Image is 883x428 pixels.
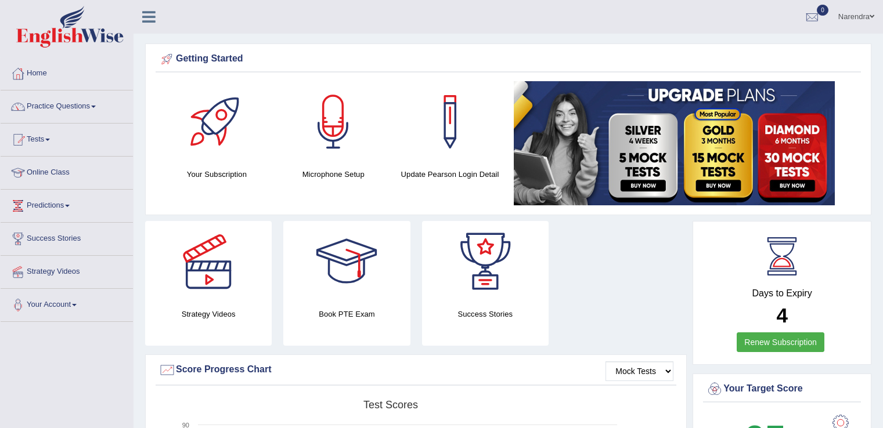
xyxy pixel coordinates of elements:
[776,304,787,327] b: 4
[706,288,858,299] h4: Days to Expiry
[1,190,133,219] a: Predictions
[283,308,410,320] h4: Book PTE Exam
[1,289,133,318] a: Your Account
[817,5,828,16] span: 0
[737,332,824,352] a: Renew Subscription
[422,308,549,320] h4: Success Stories
[363,399,418,411] tspan: Test scores
[145,308,272,320] h4: Strategy Videos
[1,223,133,252] a: Success Stories
[1,90,133,119] a: Practice Questions
[158,50,858,68] div: Getting Started
[514,81,835,205] img: small5.jpg
[1,256,133,285] a: Strategy Videos
[706,380,858,398] div: Your Target Score
[1,124,133,153] a: Tests
[158,361,673,379] div: Score Progress Chart
[398,168,503,180] h4: Update Pearson Login Detail
[1,157,133,186] a: Online Class
[281,168,386,180] h4: Microphone Setup
[1,57,133,86] a: Home
[164,168,269,180] h4: Your Subscription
